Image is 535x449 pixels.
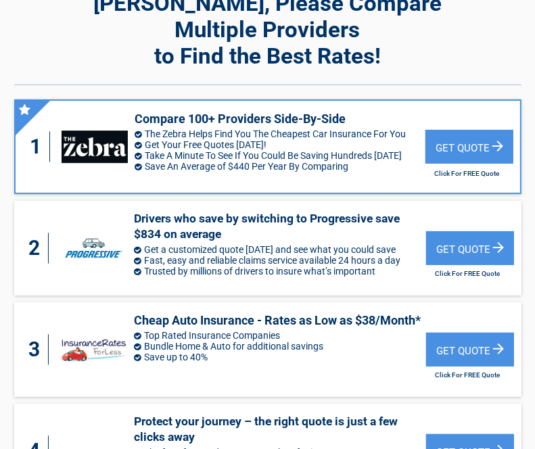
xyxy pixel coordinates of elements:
li: The Zebra Helps Find You The Cheapest Car Insurance For You [135,128,425,139]
li: Top Rated Insurance Companies [134,330,426,341]
div: 1 [29,132,50,162]
div: Get Quote [426,231,514,265]
h2: Click For FREE Quote [425,170,509,177]
img: progressive's logo [60,232,127,264]
li: Save An Average of $440 Per Year By Comparing [135,161,425,172]
li: Fast, easy and reliable claims service available 24 hours a day [134,255,426,266]
div: 2 [28,233,49,264]
div: Get Quote [425,130,513,164]
h2: Click For FREE Quote [426,270,509,277]
li: Bundle Home & Auto for additional savings [134,341,426,352]
div: 3 [28,335,49,365]
h3: Drivers who save by switching to Progressive save $834 on average [134,211,426,242]
img: insuranceratesforless's logo [60,333,127,366]
h3: Compare 100+ Providers Side-By-Side [135,111,425,126]
li: Take A Minute To See If You Could Be Saving Hundreds [DATE] [135,150,425,161]
li: Get Your Free Quotes [DATE]! [135,139,425,150]
li: Trusted by millions of drivers to insure what’s important [134,266,426,277]
h3: Cheap Auto Insurance - Rates as Low as $38/Month* [134,312,426,328]
li: Save up to 40% [134,352,426,362]
div: Get Quote [426,333,514,367]
h2: Click For FREE Quote [426,371,509,379]
li: Get a customized quote [DATE] and see what you could save [134,244,426,255]
img: thezebra's logo [62,131,128,163]
h3: Protect your journey – the right quote is just a few clicks away [134,414,426,445]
